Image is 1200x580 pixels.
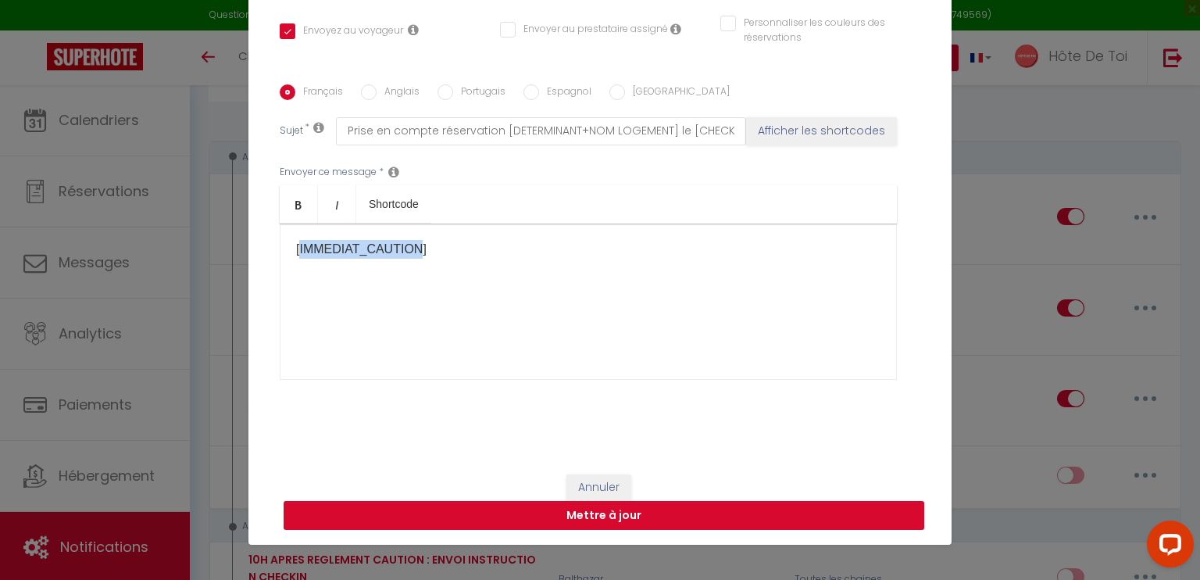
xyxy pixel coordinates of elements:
[318,185,356,223] a: Italic
[408,23,419,36] i: Envoyer au voyageur
[313,121,324,134] i: Subject
[566,474,631,501] button: Annuler
[356,185,431,223] a: Shortcode
[670,23,681,35] i: Envoyer au prestataire si il est assigné
[377,84,420,102] label: Anglais
[1134,514,1200,580] iframe: LiveChat chat widget
[296,240,880,259] p: [IMMEDIAT_CAUTION]​​
[453,84,505,102] label: Portugais
[746,117,897,145] button: Afficher les shortcodes
[539,84,591,102] label: Espagnol
[280,185,318,223] a: Bold
[388,166,399,178] i: Message
[625,84,730,102] label: [GEOGRAPHIC_DATA]
[280,165,377,180] label: Envoyer ce message
[280,124,303,140] label: Sujet
[284,501,924,531] button: Mettre à jour
[295,84,343,102] label: Français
